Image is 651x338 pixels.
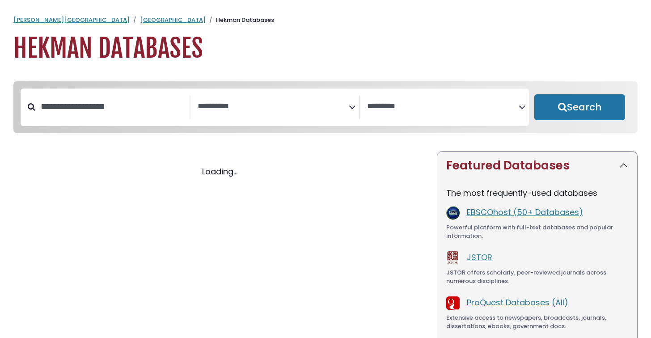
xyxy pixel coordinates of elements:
[467,252,492,263] a: JSTOR
[13,165,426,177] div: Loading...
[534,94,625,120] button: Submit for Search Results
[13,81,638,133] nav: Search filters
[437,152,637,180] button: Featured Databases
[367,102,519,111] textarea: Search
[467,297,568,308] a: ProQuest Databases (All)
[13,16,130,24] a: [PERSON_NAME][GEOGRAPHIC_DATA]
[446,313,628,331] div: Extensive access to newspapers, broadcasts, journals, dissertations, ebooks, government docs.
[13,34,638,63] h1: Hekman Databases
[13,16,638,25] nav: breadcrumb
[206,16,274,25] li: Hekman Databases
[35,99,190,114] input: Search database by title or keyword
[446,223,628,241] div: Powerful platform with full-text databases and popular information.
[446,187,628,199] p: The most frequently-used databases
[467,207,583,218] a: EBSCOhost (50+ Databases)
[140,16,206,24] a: [GEOGRAPHIC_DATA]
[446,268,628,286] div: JSTOR offers scholarly, peer-reviewed journals across numerous disciplines.
[198,102,349,111] textarea: Search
